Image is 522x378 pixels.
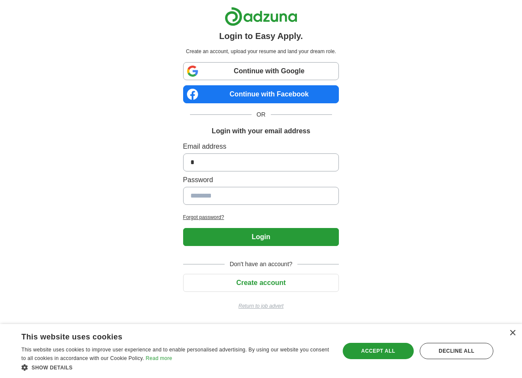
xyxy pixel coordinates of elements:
span: Don't have an account? [225,260,298,269]
img: Adzuna logo [225,7,297,26]
div: Close [509,330,516,336]
h1: Login to Easy Apply. [219,30,303,42]
a: Continue with Google [183,62,339,80]
label: Email address [183,141,339,152]
div: Decline all [420,343,493,359]
button: Login [183,228,339,246]
span: This website uses cookies to improve user experience and to enable personalised advertising. By u... [21,347,329,361]
p: Create an account, upload your resume and land your dream role. [185,48,338,55]
div: Show details [21,363,330,372]
div: Accept all [343,343,414,359]
a: Return to job advert [183,302,339,310]
a: Read more, opens a new window [145,355,172,361]
h1: Login with your email address [212,126,310,136]
label: Password [183,175,339,185]
a: Continue with Facebook [183,85,339,103]
button: Create account [183,274,339,292]
a: Create account [183,279,339,286]
div: This website uses cookies [21,329,309,342]
span: Show details [32,365,73,371]
span: OR [252,110,271,119]
a: Forgot password? [183,213,339,221]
